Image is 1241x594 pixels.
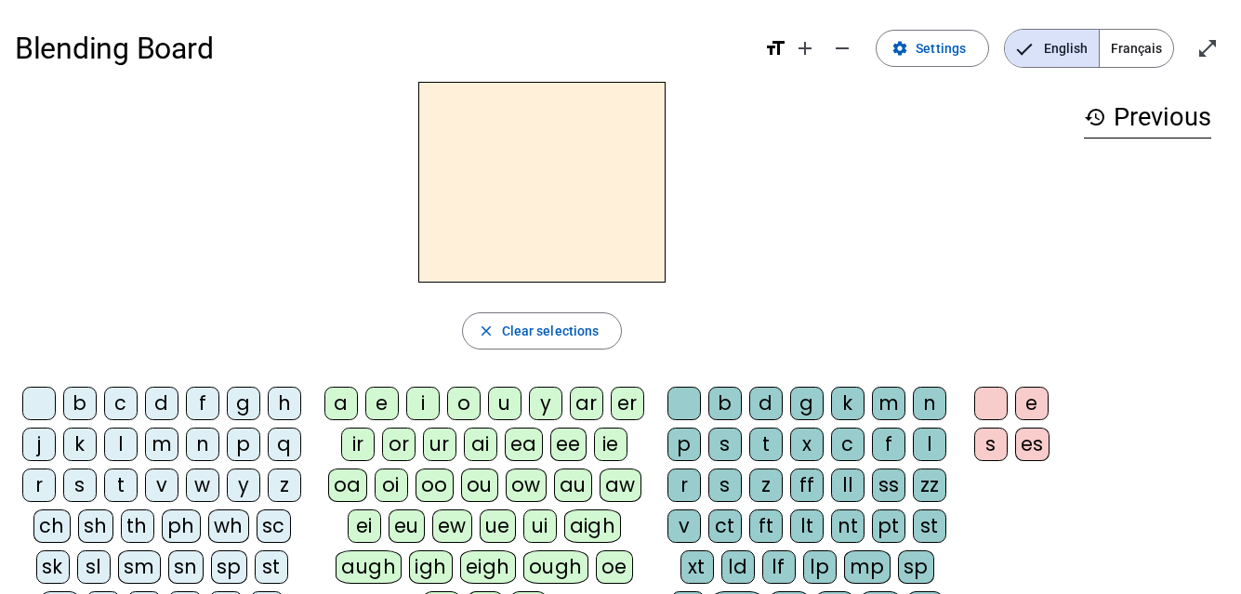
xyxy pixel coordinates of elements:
button: Enter full screen [1189,30,1226,67]
div: e [365,387,399,420]
div: ei [348,509,381,543]
div: y [227,469,260,502]
div: eu [389,509,425,543]
div: oo [416,469,454,502]
mat-icon: remove [831,37,853,59]
div: sc [257,509,291,543]
h1: Blending Board [15,19,749,78]
div: ue [480,509,516,543]
div: aigh [564,509,622,543]
div: r [667,469,701,502]
div: sp [211,550,247,584]
mat-button-toggle-group: Language selection [1004,29,1174,68]
div: sp [898,550,934,584]
div: e [1015,387,1049,420]
div: ow [506,469,547,502]
div: d [145,387,178,420]
div: ct [708,509,742,543]
div: o [447,387,481,420]
div: wh [208,509,249,543]
div: d [749,387,783,420]
div: lt [790,509,824,543]
button: Settings [876,30,989,67]
div: i [406,387,440,420]
div: oa [328,469,367,502]
div: ai [464,428,497,461]
div: ar [570,387,603,420]
div: ch [33,509,71,543]
div: a [324,387,358,420]
div: or [382,428,416,461]
span: Settings [916,37,966,59]
div: augh [336,550,402,584]
div: b [708,387,742,420]
div: f [872,428,905,461]
div: es [1015,428,1050,461]
div: ou [461,469,498,502]
mat-icon: open_in_full [1196,37,1219,59]
div: s [974,428,1008,461]
div: sm [118,550,161,584]
div: ee [550,428,587,461]
button: Increase font size [786,30,824,67]
div: au [554,469,592,502]
div: eigh [460,550,516,584]
div: sn [168,550,204,584]
div: g [790,387,824,420]
div: ft [749,509,783,543]
div: k [63,428,97,461]
span: Clear selections [502,320,600,342]
div: c [831,428,865,461]
div: j [22,428,56,461]
div: f [186,387,219,420]
div: t [104,469,138,502]
div: u [488,387,521,420]
h3: Previous [1084,97,1211,139]
div: s [63,469,97,502]
div: p [227,428,260,461]
div: aw [600,469,641,502]
div: r [22,469,56,502]
div: k [831,387,865,420]
div: th [121,509,154,543]
div: s [708,428,742,461]
div: ur [423,428,456,461]
div: st [913,509,946,543]
div: v [145,469,178,502]
mat-icon: close [478,323,495,339]
div: oi [375,469,408,502]
div: pt [872,509,905,543]
div: xt [680,550,714,584]
div: l [104,428,138,461]
div: nt [831,509,865,543]
span: English [1005,30,1099,67]
div: b [63,387,97,420]
div: m [872,387,905,420]
div: sk [36,550,70,584]
div: lf [762,550,796,584]
div: s [708,469,742,502]
div: ld [721,550,755,584]
div: n [186,428,219,461]
div: sh [78,509,113,543]
div: er [611,387,644,420]
div: zz [913,469,946,502]
div: ough [523,550,588,584]
div: y [529,387,562,420]
div: z [268,469,301,502]
div: ll [831,469,865,502]
mat-icon: settings [891,40,908,57]
div: st [255,550,288,584]
div: ui [523,509,557,543]
div: ie [594,428,627,461]
div: ph [162,509,201,543]
div: z [749,469,783,502]
button: Decrease font size [824,30,861,67]
div: v [667,509,701,543]
div: sl [77,550,111,584]
div: l [913,428,946,461]
mat-icon: format_size [764,37,786,59]
div: ew [432,509,472,543]
div: h [268,387,301,420]
div: c [104,387,138,420]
